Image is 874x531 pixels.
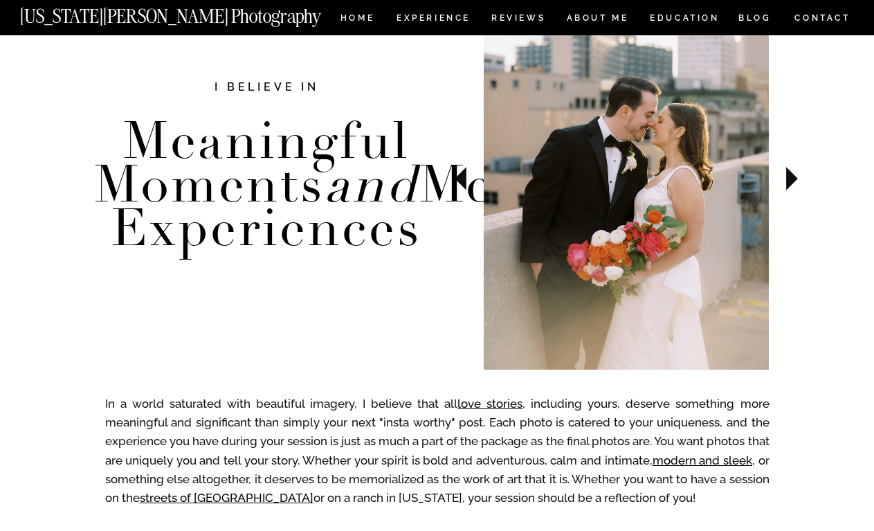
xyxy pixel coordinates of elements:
a: love stories [457,397,522,411]
a: [US_STATE][PERSON_NAME] Photography [20,7,367,19]
a: streets of [GEOGRAPHIC_DATA] [140,491,313,505]
h3: Meaningful Moments Memorable Experiences [94,120,440,269]
a: HOME [338,14,377,26]
a: modern and sleek [653,453,752,467]
h2: I believe in [142,79,392,98]
a: CONTACT [794,10,851,26]
a: Experience [397,14,469,26]
p: In a world saturated with beautiful imagery, I believe that all , including yours, deserve someth... [105,395,770,514]
i: and [325,153,419,217]
a: EDUCATION [648,14,721,26]
a: ABOUT ME [566,14,629,26]
a: BLOG [738,14,772,26]
a: REVIEWS [491,14,543,26]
